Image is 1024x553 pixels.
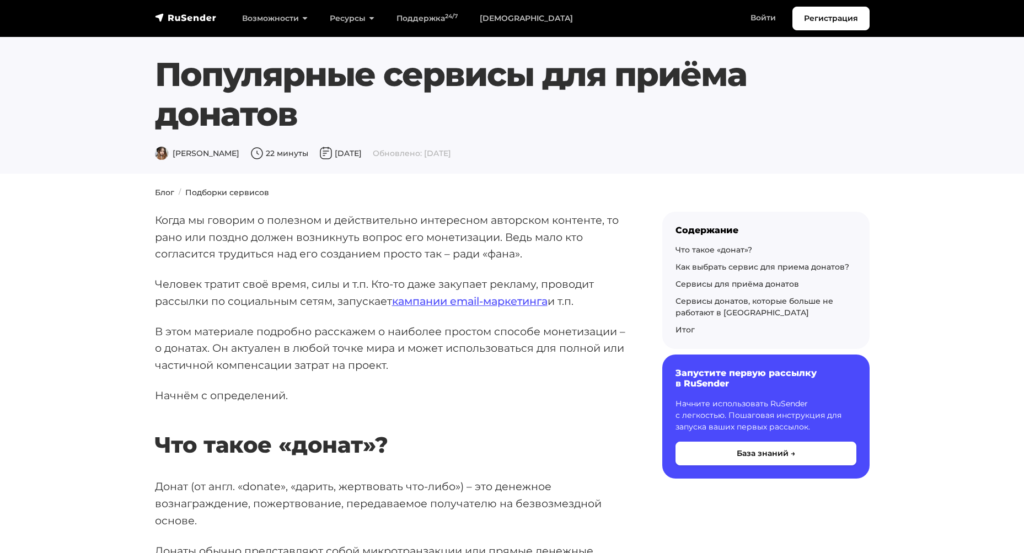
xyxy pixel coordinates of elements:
button: База знаний → [675,442,856,465]
img: Дата публикации [319,147,333,160]
p: В этом материале подробно расскажем о наиболее простом способе монетизации – о донатах. Он актуал... [155,323,627,374]
sup: 24/7 [445,13,458,20]
p: Начнём с определений. [155,387,627,404]
span: [DATE] [319,148,362,158]
h2: Что такое «донат»? [155,399,627,458]
a: Блог [155,187,174,197]
p: Донат (от англ. «donate», «дарить, жертвовать что-либо») – это денежное вознаграждение, пожертвов... [155,478,627,529]
a: Ресурсы [319,7,385,30]
a: Итог [675,325,695,335]
img: RuSender [155,12,217,23]
span: [PERSON_NAME] [155,148,239,158]
a: Сервисы донатов, которые больше не работают в [GEOGRAPHIC_DATA] [675,296,833,318]
li: Подборки сервисов [174,187,269,198]
span: 22 минуты [250,148,308,158]
p: Человек тратит своё время, силы и т.п. Кто-то даже закупает рекламу, проводит рассылки по социаль... [155,276,627,309]
h1: Популярные сервисы для приёма донатов [155,55,809,134]
a: Что такое «донат»? [675,245,752,255]
span: Обновлено: [DATE] [373,148,451,158]
a: Регистрация [792,7,870,30]
a: Войти [739,7,787,29]
img: Время чтения [250,147,264,160]
nav: breadcrumb [148,187,876,198]
h6: Запустите первую рассылку в RuSender [675,368,856,389]
a: кампании email-маркетинга [392,294,548,308]
p: Начните использовать RuSender с легкостью. Пошаговая инструкция для запуска ваших первых рассылок. [675,398,856,433]
div: Содержание [675,225,856,235]
a: Сервисы для приёма донатов [675,279,799,289]
a: Как выбрать сервис для приема донатов? [675,262,849,272]
p: Когда мы говорим о полезном и действительно интересном авторском контенте, то рано или поздно дол... [155,212,627,262]
a: Возможности [231,7,319,30]
a: [DEMOGRAPHIC_DATA] [469,7,584,30]
a: Запустите первую рассылку в RuSender Начните использовать RuSender с легкостью. Пошаговая инструк... [662,355,870,478]
a: Поддержка24/7 [385,7,469,30]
